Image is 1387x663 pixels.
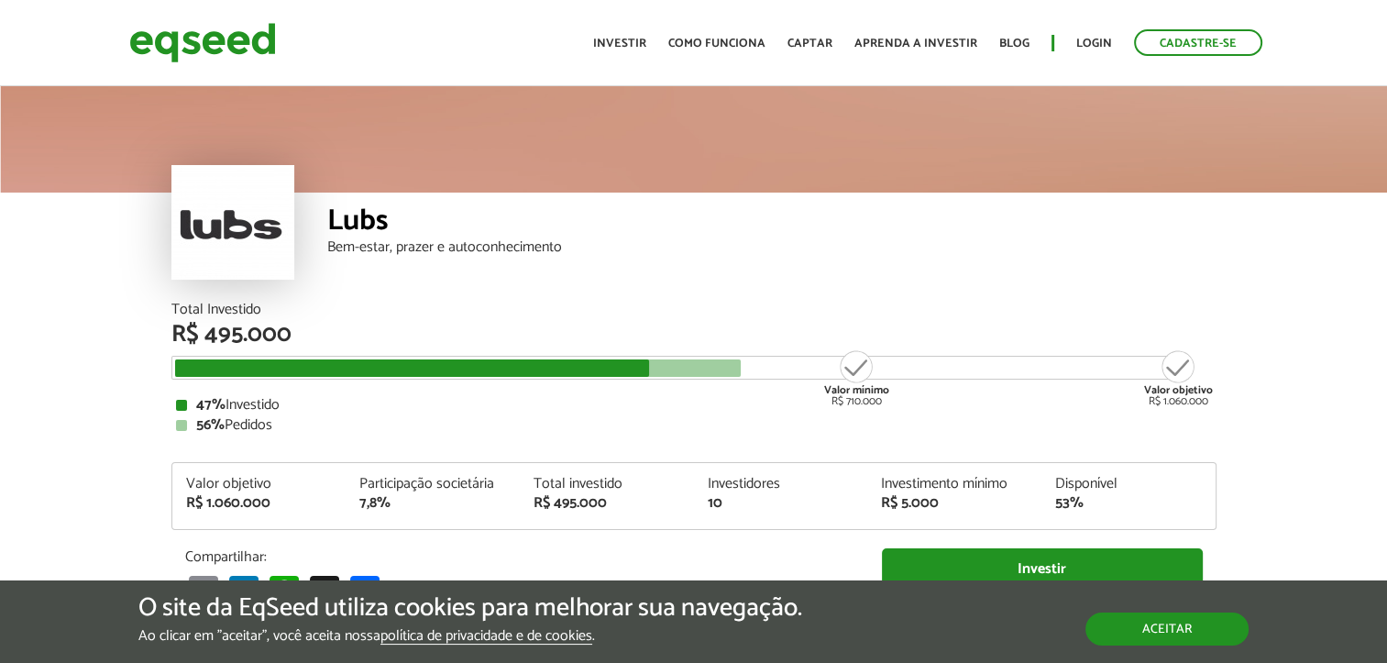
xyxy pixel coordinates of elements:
[1055,477,1202,492] div: Disponível
[1144,348,1213,407] div: R$ 1.060.000
[138,627,802,645] p: Ao clicar em "aceitar", você aceita nossa .
[327,240,1216,255] div: Bem-estar, prazer e autoconhecimento
[1076,38,1112,50] a: Login
[822,348,891,407] div: R$ 710.000
[186,477,333,492] div: Valor objetivo
[824,381,889,399] strong: Valor mínimo
[185,575,222,605] a: Email
[306,575,343,605] a: X
[882,548,1203,590] a: Investir
[1085,613,1249,646] button: Aceitar
[668,38,765,50] a: Como funciona
[1055,496,1202,511] div: 53%
[266,575,303,605] a: WhatsApp
[1134,29,1262,56] a: Cadastre-se
[327,206,1216,240] div: Lubs
[359,496,506,511] div: 7,8%
[196,392,226,417] strong: 47%
[176,418,1212,433] div: Pedidos
[196,413,225,437] strong: 56%
[347,575,383,605] a: Compartilhar
[380,629,592,645] a: política de privacidade e de cookies
[534,496,680,511] div: R$ 495.000
[186,496,333,511] div: R$ 1.060.000
[534,477,680,492] div: Total investido
[881,477,1028,492] div: Investimento mínimo
[185,548,854,566] p: Compartilhar:
[707,477,853,492] div: Investidores
[854,38,977,50] a: Aprenda a investir
[787,38,832,50] a: Captar
[999,38,1029,50] a: Blog
[138,594,802,623] h5: O site da EqSeed utiliza cookies para melhorar sua navegação.
[176,398,1212,413] div: Investido
[171,303,1216,317] div: Total Investido
[359,477,506,492] div: Participação societária
[171,323,1216,347] div: R$ 495.000
[593,38,646,50] a: Investir
[707,496,853,511] div: 10
[129,18,276,67] img: EqSeed
[226,575,262,605] a: LinkedIn
[1144,381,1213,399] strong: Valor objetivo
[881,496,1028,511] div: R$ 5.000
